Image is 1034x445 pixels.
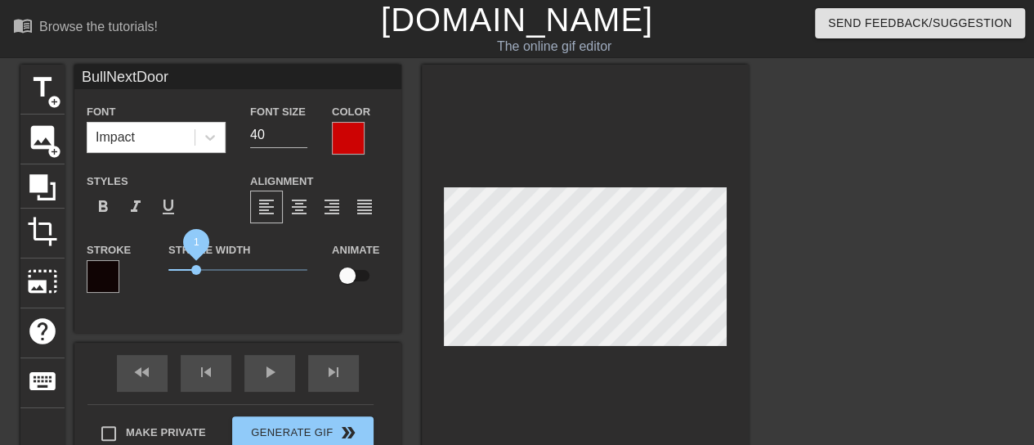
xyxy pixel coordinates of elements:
[168,242,250,258] label: Stroke Width
[159,197,178,217] span: format_underline
[815,8,1025,38] button: Send Feedback/Suggestion
[324,362,343,382] span: skip_next
[87,104,115,120] label: Font
[126,197,145,217] span: format_italic
[27,266,58,297] span: photo_size_select_large
[260,362,280,382] span: play_arrow
[93,197,113,217] span: format_bold
[132,362,152,382] span: fast_rewind
[27,316,58,347] span: help
[196,362,216,382] span: skip_previous
[250,104,306,120] label: Font Size
[289,197,309,217] span: format_align_center
[13,16,33,35] span: menu_book
[338,423,358,443] span: double_arrow
[381,2,653,38] a: [DOMAIN_NAME]
[39,20,158,34] div: Browse the tutorials!
[257,197,276,217] span: format_align_left
[332,104,370,120] label: Color
[353,37,756,56] div: The online gif editor
[13,16,158,41] a: Browse the tutorials!
[96,128,135,147] div: Impact
[250,173,313,190] label: Alignment
[27,122,58,153] span: image
[27,72,58,103] span: title
[87,173,128,190] label: Styles
[194,236,199,247] span: 1
[322,197,342,217] span: format_align_right
[126,425,206,441] span: Make Private
[27,366,58,397] span: keyboard
[239,423,367,443] span: Generate Gif
[828,13,1012,34] span: Send Feedback/Suggestion
[355,197,374,217] span: format_align_justify
[332,242,379,258] label: Animate
[27,216,58,247] span: crop
[47,95,61,109] span: add_circle
[47,145,61,159] span: add_circle
[87,242,131,258] label: Stroke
